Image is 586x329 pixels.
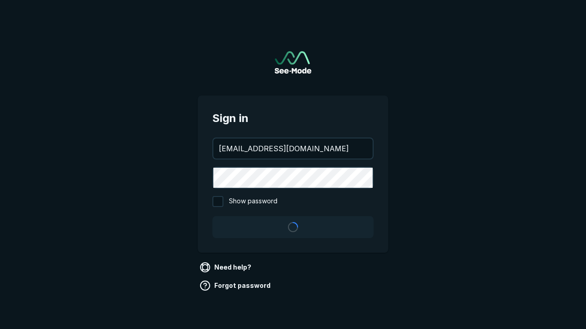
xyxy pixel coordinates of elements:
span: Sign in [212,110,374,127]
span: Show password [229,196,277,207]
a: Forgot password [198,278,274,293]
a: Go to sign in [275,51,311,74]
img: See-Mode Logo [275,51,311,74]
input: your@email.com [213,138,373,159]
a: Need help? [198,260,255,275]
